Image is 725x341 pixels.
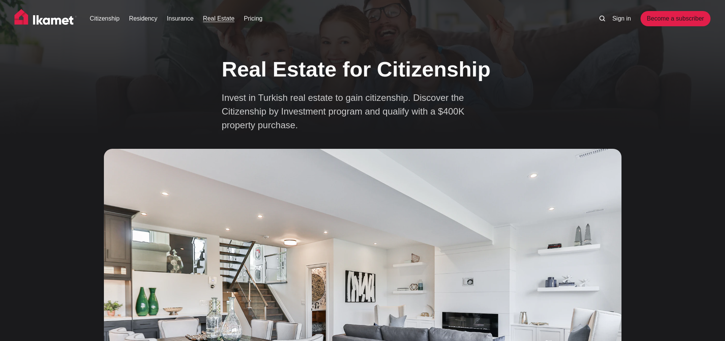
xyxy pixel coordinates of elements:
[14,9,77,28] img: Ikamet home
[222,91,488,132] p: Invest in Turkish real estate to gain citizenship. Discover the Citizenship by Investment program...
[612,14,631,23] a: Sign in
[222,56,504,82] h1: Real Estate for Citizenship
[641,11,711,26] a: Become a subscriber
[129,14,158,23] a: Residency
[203,14,234,23] a: Real Estate
[167,14,193,23] a: Insurance
[90,14,120,23] a: Citizenship
[244,14,263,23] a: Pricing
